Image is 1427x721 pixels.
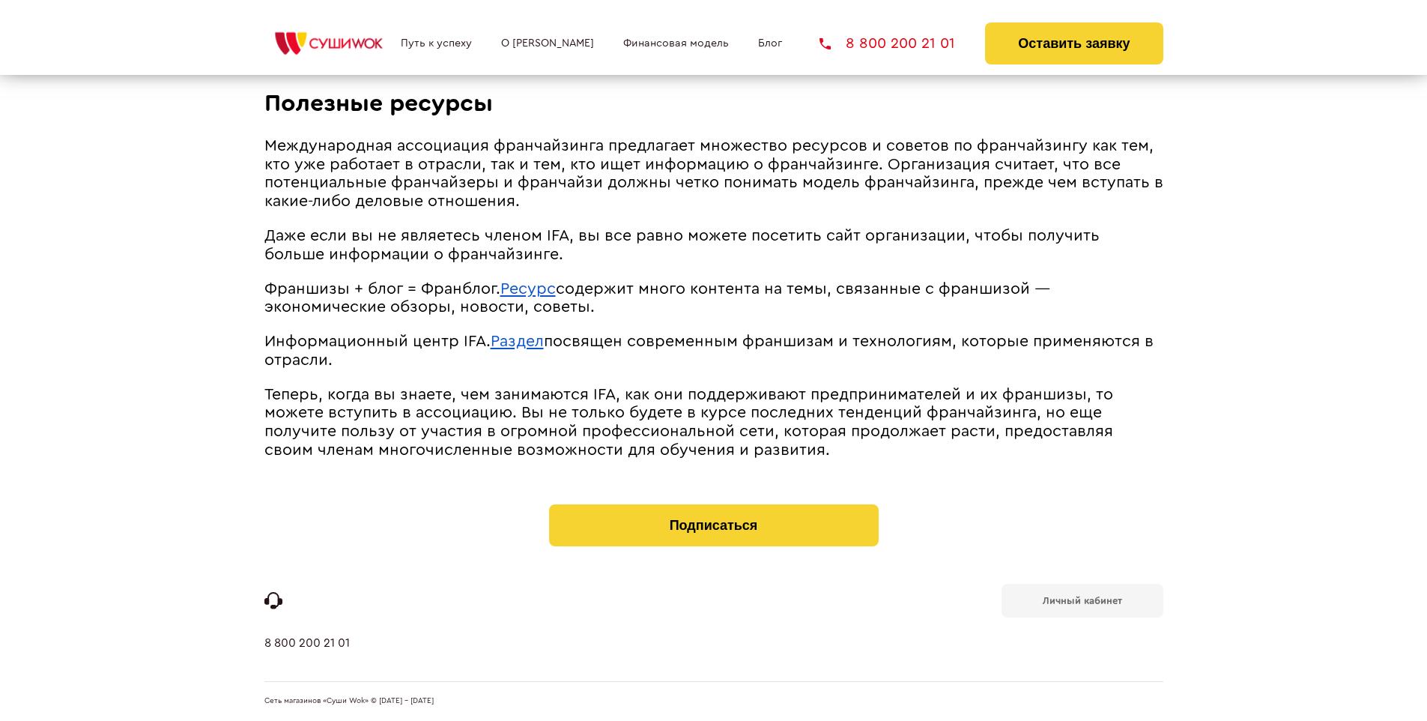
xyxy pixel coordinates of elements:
[819,36,955,51] a: 8 800 200 21 01
[758,37,782,49] a: Блог
[623,37,729,49] a: Финансовая модель
[264,697,434,706] span: Сеть магазинов «Суши Wok» © [DATE] - [DATE]
[264,334,1154,368] span: посвящен современным франшизам и технологиям, которые применяются в отрасли.
[549,504,879,546] button: Подписаться
[985,22,1163,64] button: Оставить заявку
[501,37,594,49] a: О [PERSON_NAME]
[264,281,500,297] span: Франшизы + блог = Франблог.
[500,281,556,297] a: Ресурс
[264,138,1163,209] span: Международная ассоциация франчайзинга предлагает множество ресурсов и советов по франчайзингу как...
[846,36,955,51] span: 8 800 200 21 01
[401,37,472,49] a: Путь к успеху
[264,228,1100,262] span: Даже если вы не являетесь членом IFA, вы все равно можете посетить сайт организации, чтобы получи...
[264,281,1050,316] span: содержит много контента на темы, связанные с франшизой ― экономические обзоры, новости, советы.
[491,334,544,349] a: Раздел
[264,91,493,115] span: Полезные ресурсы
[264,387,1113,458] span: Теперь, когда вы знаете, чем занимаются IFA, как они поддерживают предпринимателей и их франшизы,...
[1002,584,1163,618] a: Личный кабинет
[264,636,350,681] a: 8 800 200 21 01
[264,334,491,349] span: Информационный центр IFA.
[1043,596,1122,606] b: Личный кабинет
